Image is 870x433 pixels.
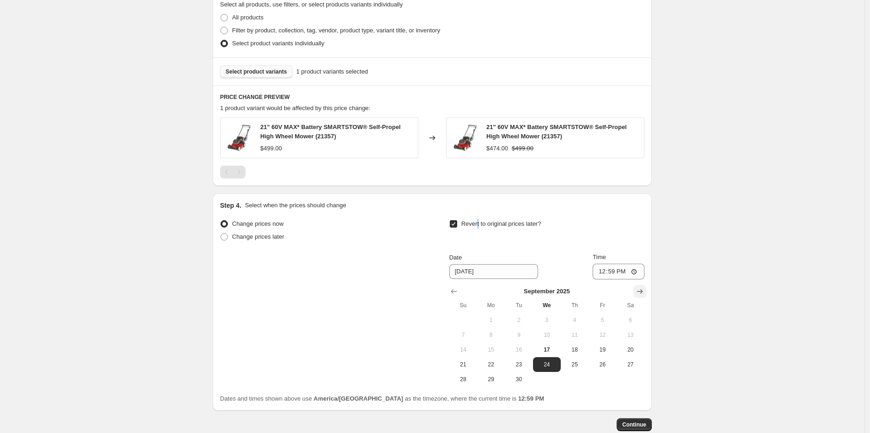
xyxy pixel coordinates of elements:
button: Show previous month, August 2025 [447,285,460,298]
span: 6 [620,316,641,324]
span: 20 [620,346,641,353]
button: Wednesday September 10 2025 [533,328,561,342]
span: Change prices now [232,220,283,227]
span: 21" 60V MAX* Battery SMARTSTOW® Self-Propel High Wheel Mower (21357) [260,124,401,140]
span: Su [453,302,473,309]
span: Date [449,254,462,261]
span: 23 [509,361,529,368]
div: $499.00 [260,144,282,153]
button: Tuesday September 30 2025 [505,372,533,387]
b: America/[GEOGRAPHIC_DATA] [313,395,403,402]
span: 7 [453,331,473,339]
span: 1 product variant would be affected by this price change: [220,105,370,111]
span: 4 [564,316,585,324]
img: 21-60v-max-battery-smartstow-self-propel-high-wheel-mower-21357-965539_80x.jpg [225,124,253,152]
span: 26 [592,361,613,368]
img: 21-60v-max-battery-smartstow-self-propel-high-wheel-mower-21357-965539_80x.jpg [451,124,479,152]
span: 15 [481,346,501,353]
button: Monday September 1 2025 [477,313,505,328]
button: Thursday September 4 2025 [561,313,588,328]
th: Monday [477,298,505,313]
button: Sunday September 28 2025 [449,372,477,387]
span: Select product variants individually [232,40,324,47]
button: Today Wednesday September 17 2025 [533,342,561,357]
button: Tuesday September 9 2025 [505,328,533,342]
span: 30 [509,376,529,383]
span: Sa [620,302,641,309]
button: Thursday September 11 2025 [561,328,588,342]
span: 28 [453,376,473,383]
button: Tuesday September 16 2025 [505,342,533,357]
h6: PRICE CHANGE PREVIEW [220,93,644,101]
span: Revert to original prices later? [461,220,541,227]
span: 16 [509,346,529,353]
span: 17 [537,346,557,353]
th: Friday [588,298,616,313]
span: 29 [481,376,501,383]
span: Select product variants [226,68,287,75]
span: 24 [537,361,557,368]
span: 21 [453,361,473,368]
button: Saturday September 13 2025 [617,328,644,342]
span: 2 [509,316,529,324]
span: Tu [509,302,529,309]
span: 14 [453,346,473,353]
span: Change prices later [232,233,284,240]
h2: Step 4. [220,201,241,210]
button: Monday September 8 2025 [477,328,505,342]
span: Filter by product, collection, tag, vendor, product type, variant title, or inventory [232,27,440,34]
nav: Pagination [220,166,245,179]
span: 27 [620,361,641,368]
button: Sunday September 14 2025 [449,342,477,357]
span: 8 [481,331,501,339]
button: Select product variants [220,65,293,78]
span: 12 [592,331,613,339]
button: Friday September 19 2025 [588,342,616,357]
span: Th [564,302,585,309]
span: Fr [592,302,613,309]
th: Wednesday [533,298,561,313]
span: 25 [564,361,585,368]
span: 1 [481,316,501,324]
span: 11 [564,331,585,339]
span: We [537,302,557,309]
div: $474.00 [486,144,508,153]
button: Monday September 29 2025 [477,372,505,387]
b: 12:59 PM [518,395,544,402]
input: 12:00 [593,264,644,279]
span: 10 [537,331,557,339]
input: 9/17/2025 [449,264,538,279]
span: Time [593,254,606,260]
button: Saturday September 20 2025 [617,342,644,357]
strike: $499.00 [512,144,533,153]
button: Friday September 5 2025 [588,313,616,328]
span: Mo [481,302,501,309]
span: All products [232,14,263,21]
button: Monday September 15 2025 [477,342,505,357]
span: 19 [592,346,613,353]
button: Show next month, October 2025 [633,285,646,298]
button: Wednesday September 3 2025 [533,313,561,328]
span: Continue [622,421,646,428]
th: Thursday [561,298,588,313]
span: 3 [537,316,557,324]
th: Saturday [617,298,644,313]
span: 21" 60V MAX* Battery SMARTSTOW® Self-Propel High Wheel Mower (21357) [486,124,627,140]
button: Tuesday September 23 2025 [505,357,533,372]
span: 13 [620,331,641,339]
button: Saturday September 6 2025 [617,313,644,328]
p: Select when the prices should change [245,201,346,210]
button: Wednesday September 24 2025 [533,357,561,372]
th: Tuesday [505,298,533,313]
span: 5 [592,316,613,324]
span: Dates and times shown above use as the timezone, where the current time is [220,395,544,402]
th: Sunday [449,298,477,313]
button: Continue [617,418,652,431]
button: Saturday September 27 2025 [617,357,644,372]
span: 18 [564,346,585,353]
span: 22 [481,361,501,368]
button: Sunday September 7 2025 [449,328,477,342]
button: Friday September 26 2025 [588,357,616,372]
button: Sunday September 21 2025 [449,357,477,372]
span: 9 [509,331,529,339]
